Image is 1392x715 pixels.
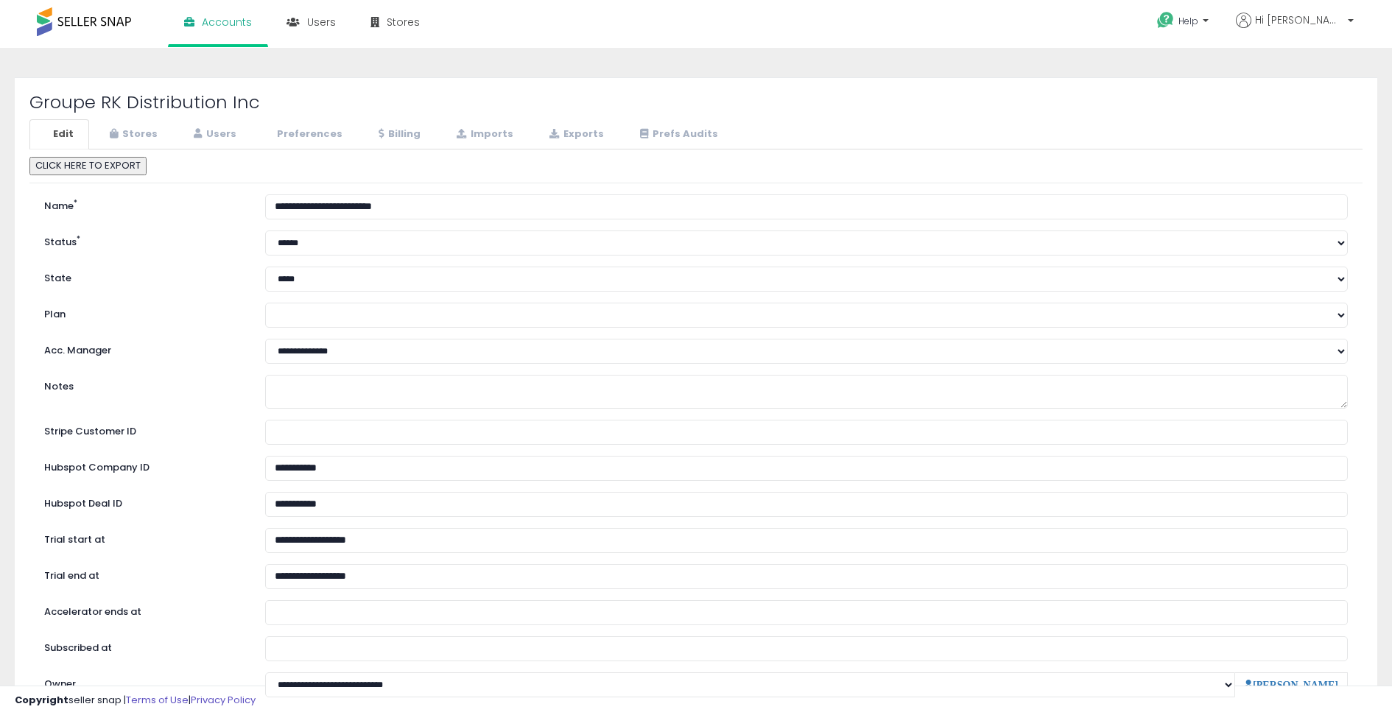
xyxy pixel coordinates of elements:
[91,119,173,149] a: Stores
[33,600,254,619] label: Accelerator ends at
[33,375,254,394] label: Notes
[33,339,254,358] label: Acc. Manager
[530,119,619,149] a: Exports
[29,119,89,149] a: Edit
[191,693,256,707] a: Privacy Policy
[1156,11,1175,29] i: Get Help
[387,15,420,29] span: Stores
[437,119,529,149] a: Imports
[307,15,336,29] span: Users
[253,119,358,149] a: Preferences
[33,564,254,583] label: Trial end at
[1236,13,1354,46] a: Hi [PERSON_NAME]
[33,528,254,547] label: Trial start at
[202,15,252,29] span: Accounts
[1255,13,1343,27] span: Hi [PERSON_NAME]
[44,677,76,691] label: Owner
[621,119,734,149] a: Prefs Audits
[33,492,254,511] label: Hubspot Deal ID
[33,456,254,475] label: Hubspot Company ID
[33,636,254,655] label: Subscribed at
[15,694,256,708] div: seller snap | |
[33,230,254,250] label: Status
[33,303,254,322] label: Plan
[33,267,254,286] label: State
[33,194,254,214] label: Name
[29,93,1363,112] h2: Groupe RK Distribution Inc
[126,693,189,707] a: Terms of Use
[29,157,147,175] button: CLICK HERE TO EXPORT
[33,420,254,439] label: Stripe Customer ID
[359,119,436,149] a: Billing
[15,693,68,707] strong: Copyright
[175,119,252,149] a: Users
[1178,15,1198,27] span: Help
[1244,680,1338,690] a: [PERSON_NAME]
